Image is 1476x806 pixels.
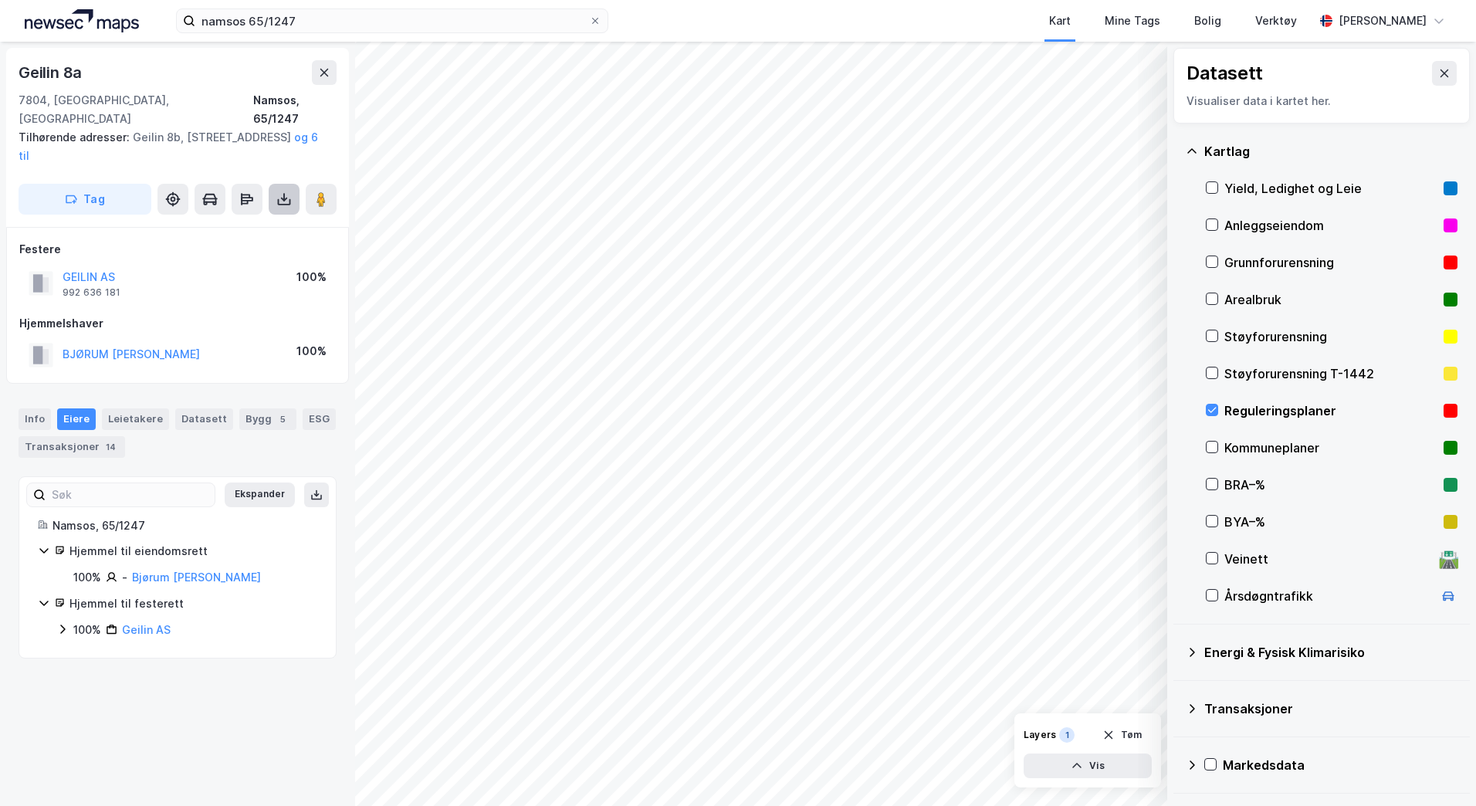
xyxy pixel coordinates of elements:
div: Info [19,408,51,430]
div: Bygg [239,408,296,430]
div: Reguleringsplaner [1224,401,1437,420]
button: Tag [19,184,151,215]
img: logo.a4113a55bc3d86da70a041830d287a7e.svg [25,9,139,32]
button: Ekspander [225,483,295,507]
div: Bolig [1194,12,1221,30]
div: - [122,568,127,587]
div: Leietakere [102,408,169,430]
button: Tøm [1092,723,1152,747]
button: Vis [1024,754,1152,778]
iframe: Chat Widget [1399,732,1476,806]
div: Veinett [1224,550,1433,568]
div: Grunnforurensning [1224,253,1437,272]
div: 100% [73,568,101,587]
div: 🛣️ [1438,549,1459,569]
div: Årsdøgntrafikk [1224,587,1433,605]
div: Støyforurensning T-1442 [1224,364,1437,383]
div: Hjemmel til eiendomsrett [69,542,317,560]
a: Bjørum [PERSON_NAME] [132,571,261,584]
div: Kartlag [1204,142,1457,161]
div: Visualiser data i kartet her. [1187,92,1457,110]
div: Verktøy [1255,12,1297,30]
div: Kommuneplaner [1224,439,1437,457]
div: 992 636 181 [63,286,120,299]
div: Støyforurensning [1224,327,1437,346]
input: Søk på adresse, matrikkel, gårdeiere, leietakere eller personer [195,9,589,32]
div: [PERSON_NAME] [1339,12,1427,30]
div: Geilin 8a [19,60,85,85]
div: Kontrollprogram for chat [1399,732,1476,806]
div: 100% [296,342,327,361]
div: Datasett [175,408,233,430]
div: Transaksjoner [1204,699,1457,718]
div: Kart [1049,12,1071,30]
div: Arealbruk [1224,290,1437,309]
div: Hjemmel til festerett [69,594,317,613]
input: Søk [46,483,215,506]
div: ESG [303,408,336,430]
div: Layers [1024,729,1056,741]
div: 100% [73,621,101,639]
div: 5 [275,411,290,427]
div: Eiere [57,408,96,430]
div: Yield, Ledighet og Leie [1224,179,1437,198]
div: Anleggseiendom [1224,216,1437,235]
div: Festere [19,240,336,259]
div: 100% [296,268,327,286]
span: Tilhørende adresser: [19,130,133,144]
div: Namsos, 65/1247 [253,91,337,128]
div: Transaksjoner [19,436,125,458]
div: Markedsdata [1223,756,1457,774]
div: Energi & Fysisk Klimarisiko [1204,643,1457,662]
div: 7804, [GEOGRAPHIC_DATA], [GEOGRAPHIC_DATA] [19,91,253,128]
div: 14 [103,439,119,455]
div: BYA–% [1224,513,1437,531]
div: Hjemmelshaver [19,314,336,333]
div: Mine Tags [1105,12,1160,30]
div: Datasett [1187,61,1263,86]
div: 1 [1059,727,1075,743]
div: Geilin 8b, [STREET_ADDRESS] [19,128,324,165]
div: Namsos, 65/1247 [52,516,317,535]
a: Geilin AS [122,623,171,636]
div: BRA–% [1224,476,1437,494]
